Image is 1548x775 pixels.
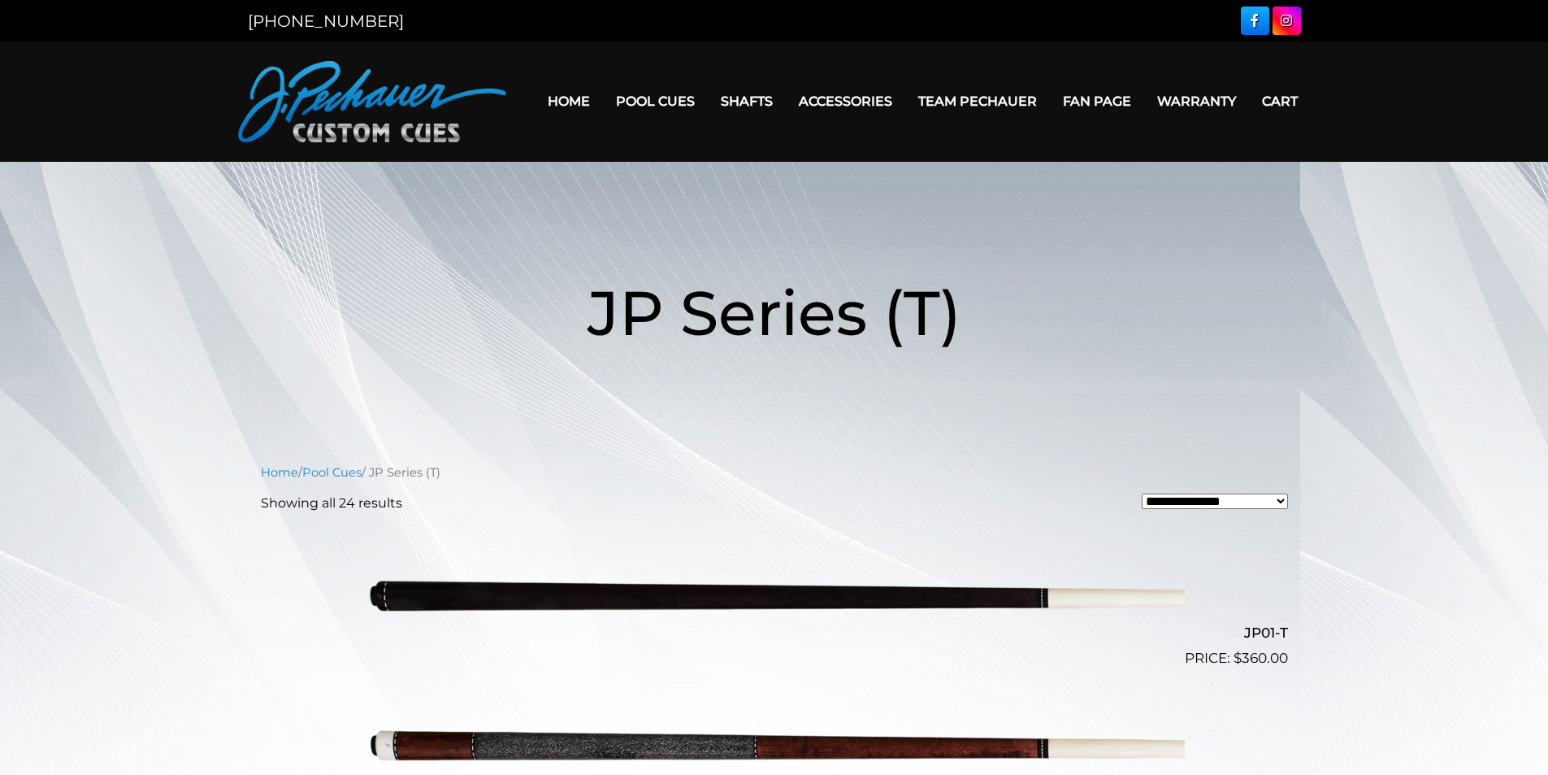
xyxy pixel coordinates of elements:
[905,81,1050,122] a: Team Pechauer
[1144,81,1249,122] a: Warranty
[1142,494,1288,509] select: Shop order
[1249,81,1311,122] a: Cart
[1050,81,1144,122] a: Fan Page
[603,81,708,122] a: Pool Cues
[364,526,1185,663] img: JP01-T
[261,494,402,513] p: Showing all 24 results
[261,464,1288,481] nav: Breadcrumb
[248,11,404,31] a: [PHONE_NUMBER]
[535,81,603,122] a: Home
[261,526,1288,669] a: JP01-T $360.00
[302,465,362,480] a: Pool Cues
[708,81,786,122] a: Shafts
[786,81,905,122] a: Accessories
[261,618,1288,648] h2: JP01-T
[1234,650,1242,666] span: $
[588,275,961,350] span: JP Series (T)
[261,465,298,480] a: Home
[238,61,506,142] img: Pechauer Custom Cues
[1234,650,1288,666] bdi: 360.00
